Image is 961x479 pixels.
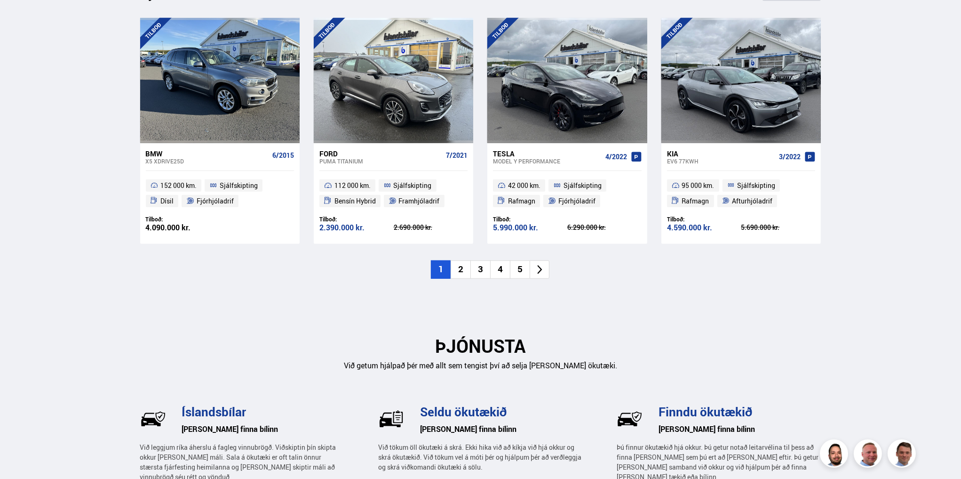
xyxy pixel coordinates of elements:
a: Ford Puma TITANIUM 7/2021 112 000 km. Sjálfskipting Bensín Hybrid Framhjóladrif Tilboð: 2.390.000... [314,143,473,244]
div: 2.690.000 kr. [394,224,468,231]
span: 112 000 km. [334,180,371,191]
li: 5 [510,260,530,279]
div: Kia [667,149,775,158]
div: Puma TITANIUM [319,158,442,164]
div: Tilboð: [319,216,394,223]
li: 1 [431,260,451,279]
h2: ÞJÓNUSTA [140,335,821,357]
div: 4.090.000 kr. [146,224,220,232]
div: X5 XDRIVE25D [146,158,269,164]
h3: Finndu ökutækið [659,405,821,419]
div: 4.590.000 kr. [667,224,741,232]
h3: Seldu ökutækið [420,405,582,419]
span: Afturhjóladrif [732,195,772,207]
span: 7/2021 [446,152,468,159]
span: Dísil [160,195,174,207]
img: siFngHWaQ9KaOqBr.png [855,441,883,469]
span: 4/2022 [605,153,627,161]
div: 2.390.000 kr. [319,224,394,232]
div: Tilboð: [493,216,567,223]
span: 95 000 km. [682,180,715,191]
span: 42 000 km. [508,180,540,191]
img: BkM1h9GEeccOPUq4.svg [617,406,643,432]
img: nhp88E3Fdnt1Opn2.png [821,441,850,469]
li: 3 [470,260,490,279]
h6: [PERSON_NAME] finna bílinn [420,422,582,436]
span: Bensín Hybrid [334,195,376,207]
span: Sjálfskipting [737,180,775,191]
img: U-P77hVsr2UxK2Mi.svg [378,406,404,432]
div: Tesla [493,149,601,158]
span: Rafmagn [682,195,709,207]
span: Sjálfskipting [220,180,258,191]
a: Kia EV6 77KWH 3/2022 95 000 km. Sjálfskipting Rafmagn Afturhjóladrif Tilboð: 4.590.000 kr. 5.690.... [661,143,821,244]
img: wj-tEQaV63q7uWzm.svg [140,406,166,432]
span: Framhjóladrif [399,195,440,207]
p: Við getum hjálpað þér með allt sem tengist því að selja [PERSON_NAME] ökutæki. [140,360,821,371]
div: 6.290.000 kr. [567,224,642,231]
div: EV6 77KWH [667,158,775,164]
span: Fjórhjóladrif [197,195,234,207]
li: 2 [451,260,470,279]
span: Sjálfskipting [394,180,432,191]
span: 152 000 km. [160,180,197,191]
div: Tilboð: [146,216,220,223]
span: Sjálfskipting [564,180,602,191]
span: Rafmagn [508,195,535,207]
div: Model Y PERFORMANCE [493,158,601,164]
h6: [PERSON_NAME] finna bílinn [659,422,821,436]
button: Opna LiveChat spjallviðmót [8,4,36,32]
a: BMW X5 XDRIVE25D 6/2015 152 000 km. Sjálfskipting Dísil Fjórhjóladrif Tilboð: 4.090.000 kr. [140,143,300,244]
span: Fjórhjóladrif [558,195,596,207]
div: Ford [319,149,442,158]
h3: Íslandsbílar [182,405,344,419]
div: Tilboð: [667,216,741,223]
div: BMW [146,149,269,158]
img: FbJEzSuNWCJXmdc-.webp [889,441,917,469]
div: 5.990.000 kr. [493,224,567,232]
a: Tesla Model Y PERFORMANCE 4/2022 42 000 km. Sjálfskipting Rafmagn Fjórhjóladrif Tilboð: 5.990.000... [487,143,647,244]
li: 4 [490,260,510,279]
div: 5.690.000 kr. [741,224,815,231]
span: 6/2015 [272,152,294,159]
h6: [PERSON_NAME] finna bílinn [182,422,344,436]
span: 3/2022 [779,153,801,161]
p: Við tökum öll ökutæki á skrá. Ekki hika við að kíkja við hjá okkur og skrá ökutækið. Við tökum ve... [378,442,582,472]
